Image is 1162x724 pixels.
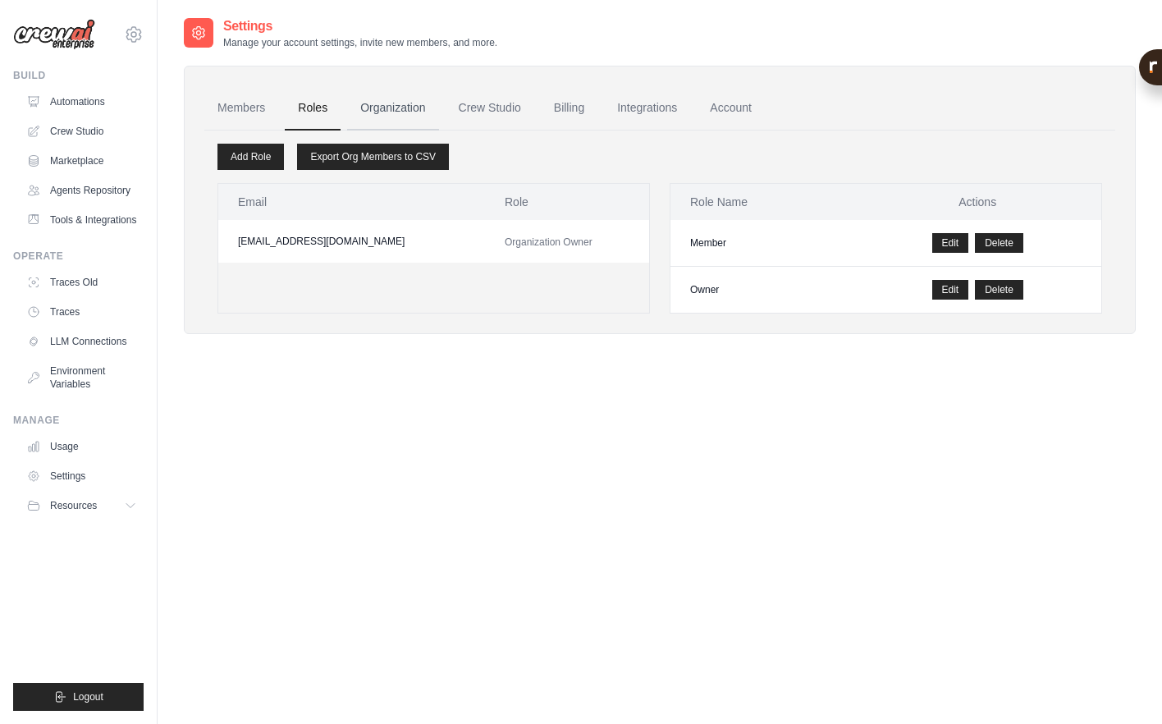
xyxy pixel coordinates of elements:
a: Tools & Integrations [20,207,144,233]
td: Member [670,220,853,267]
a: Settings [20,463,144,489]
th: Email [218,184,485,220]
div: Manage [13,414,144,427]
span: Resources [50,499,97,512]
button: Resources [20,493,144,519]
p: Manage your account settings, invite new members, and more. [223,36,497,49]
a: Automations [20,89,144,115]
a: Billing [541,86,597,131]
h2: Settings [223,16,497,36]
a: Traces [20,299,144,325]
a: Agents Repository [20,177,144,204]
a: Members [204,86,278,131]
button: Delete [975,233,1023,253]
a: Edit [932,280,969,300]
th: Role Name [670,184,853,220]
button: Logout [13,683,144,711]
a: Roles [285,86,341,131]
td: [EMAIL_ADDRESS][DOMAIN_NAME] [218,220,485,263]
a: Crew Studio [446,86,534,131]
span: Logout [73,690,103,703]
a: Crew Studio [20,118,144,144]
a: Account [697,86,765,131]
span: Organization Owner [505,236,592,248]
button: Delete [975,280,1023,300]
th: Actions [853,184,1101,220]
img: Logo [13,19,95,50]
a: Edit [932,233,969,253]
a: Integrations [604,86,690,131]
a: Organization [347,86,438,131]
a: Traces Old [20,269,144,296]
a: Export Org Members to CSV [297,144,449,170]
a: Environment Variables [20,358,144,397]
a: Usage [20,433,144,460]
div: Build [13,69,144,82]
th: Role [485,184,649,220]
a: Marketplace [20,148,144,174]
a: Add Role [217,144,284,170]
div: Operate [13,250,144,263]
a: LLM Connections [20,328,144,355]
td: Owner [670,267,853,314]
